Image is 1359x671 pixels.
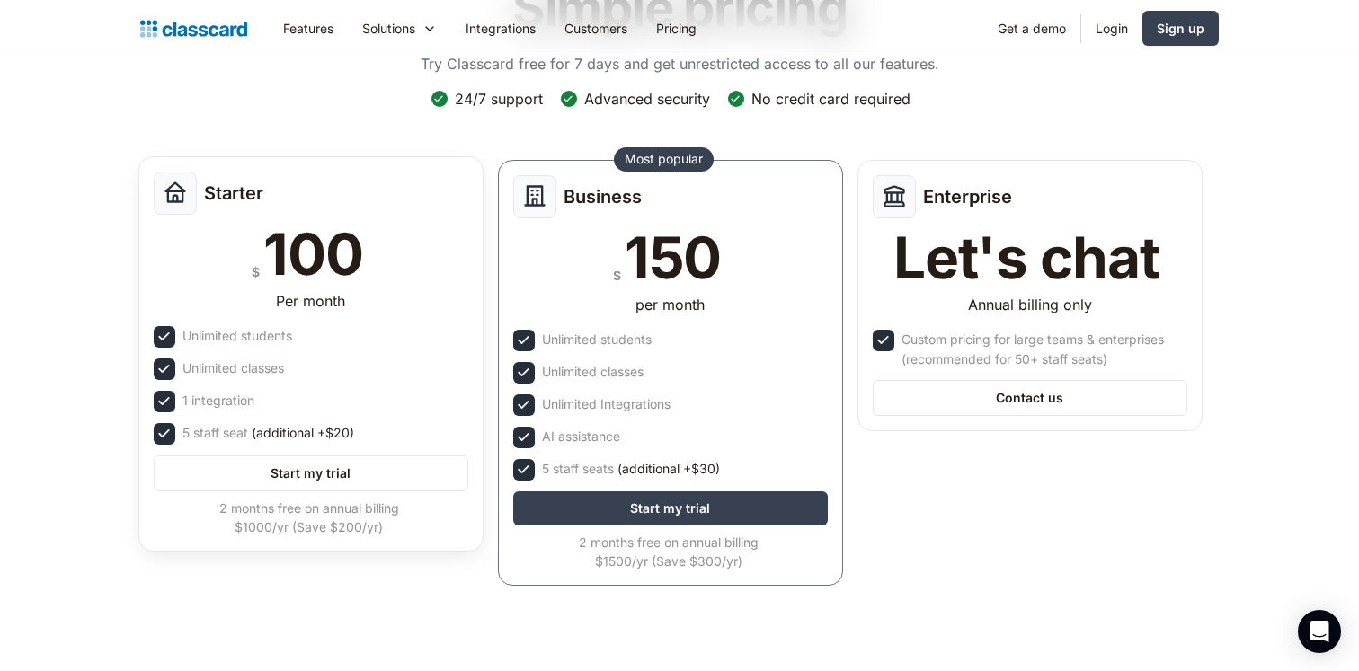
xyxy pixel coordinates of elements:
[542,394,671,414] div: Unlimited Integrations
[625,150,703,168] div: Most popular
[584,89,710,109] div: Advanced security
[276,290,345,312] div: Per month
[873,380,1187,416] a: Contact us
[182,423,354,443] div: 5 staff seat
[893,229,1159,287] div: Let's chat
[751,89,910,109] div: No credit card required
[513,533,824,570] div: 2 months free on annual billing $1500/yr (Save $300/yr)
[348,8,451,49] div: Solutions
[252,423,354,443] span: (additional +$20)
[983,8,1080,49] a: Get a demo
[617,459,720,479] span: (additional +$30)
[1142,11,1219,46] a: Sign up
[923,186,1012,207] h2: Enterprise
[542,330,652,349] div: Unlimited students
[362,19,415,38] div: Solutions
[550,8,642,49] a: Customers
[542,362,644,382] div: Unlimited classes
[1298,610,1341,653] div: Open Intercom Messenger
[542,427,620,446] div: AI assistance
[625,229,721,287] div: 150
[154,455,468,491] a: Start my trial
[154,499,465,536] div: 2 months free on annual billing $1000/yr (Save $200/yr)
[1157,19,1204,38] div: Sign up
[140,16,247,41] a: home
[182,326,292,346] div: Unlimited students
[421,53,939,75] p: Try Classcard free for 7 days and get unrestricted access to all our features.
[455,89,543,109] div: 24/7 support
[252,260,260,283] div: $
[269,8,348,49] a: Features
[968,294,1092,315] div: Annual billing only
[182,391,254,411] div: 1 integration
[182,358,284,378] div: Unlimited classes
[613,264,621,287] div: $
[635,294,705,315] div: per month
[642,8,711,49] a: Pricing
[902,330,1184,369] div: Custom pricing for large teams & enterprises (recommended for 50+ staff seats)
[513,491,828,525] a: Start my trial
[204,182,263,204] h2: Starter
[542,459,720,479] div: 5 staff seats
[451,8,550,49] a: Integrations
[1081,8,1142,49] a: Login
[564,186,642,207] h2: Business
[263,225,362,283] div: 100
